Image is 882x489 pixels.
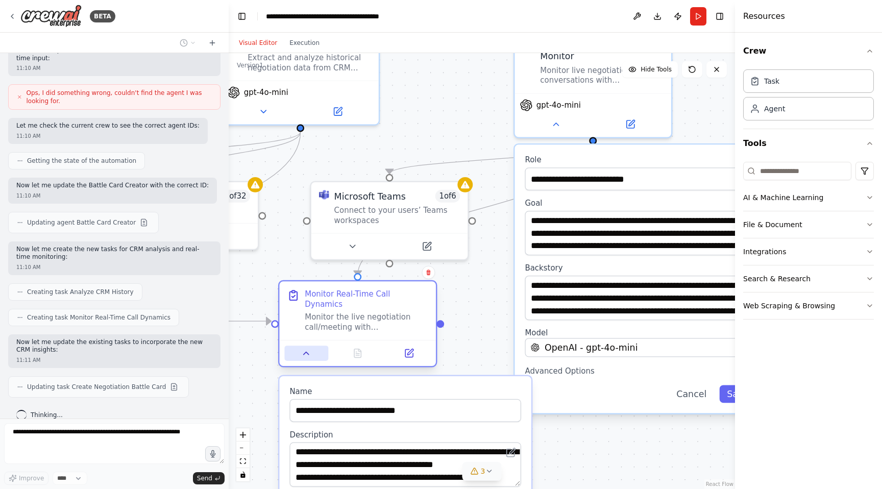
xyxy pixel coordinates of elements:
button: Hide right sidebar [713,9,727,23]
img: Microsoft Teams [319,190,329,200]
button: Cancel [669,385,714,403]
span: Updating task Create Negotiation Battle Card [27,383,166,391]
button: toggle interactivity [236,468,250,481]
button: Execution [283,37,326,49]
img: Logo [20,5,82,28]
button: Delete node [422,266,435,279]
button: Open in side panel [594,117,666,132]
button: Hide Tools [622,61,678,78]
span: Send [197,474,212,482]
div: Monitor the live negotiation call/meeting with {company_name} regarding the {deal_type}. Listen f... [305,312,428,332]
div: Monitor live negotiation conversations with {company_name} for the {deal_type}, capture key devel... [540,65,664,86]
div: Monitor Real-Time Call Dynamics [305,289,428,309]
button: Web Scraping & Browsing [743,292,874,319]
button: Open in side panel [181,229,253,244]
div: Microsoft TeamsMicrosoft Teams1of6Connect to your users’ Teams workspaces [310,181,469,260]
div: HubSpot2of32Sync records from HubSpot [100,181,259,250]
p: Now let me update the existing tasks to incorporate the new CRM insights: [16,338,212,354]
p: Let me check the current crew to see the correct agent IDs: [16,122,200,130]
div: 11:10 AM [16,192,209,200]
button: Click to speak your automation idea [205,446,220,461]
div: 11:10 AM [16,132,200,140]
span: Updating agent Battle Card Creator [27,218,136,227]
span: Getting the state of the automation [27,157,136,165]
g: Edge from 0c8e5a1e-e09e-4f98-bb4f-347384c020d5 to 70c2e3ac-fc5d-44ce-892f-0617e382284c [173,132,307,174]
button: Open in side panel [391,239,463,254]
div: Version 1 [237,61,263,69]
label: Backstory [525,263,756,273]
button: Start a new chat [204,37,220,49]
button: Visual Editor [233,37,283,49]
p: Now let me update the Battle Card Creator with the correct ID: [16,182,209,190]
h4: Resources [743,10,785,22]
p: Now let me update the Battle Card Creator to work with real-time input: [16,46,212,62]
span: Number of enabled actions [220,190,250,203]
button: Integrations [743,238,874,265]
label: Role [525,155,756,165]
div: 11:11 AM [16,356,212,364]
button: File & Document [743,211,874,238]
a: React Flow attribution [706,481,733,487]
button: Crew [743,37,874,65]
div: Task [764,76,779,86]
label: Description [289,430,521,440]
span: Thinking... [31,411,63,419]
button: Tools [743,129,874,158]
span: Ops, I did something wrong, couldn't find the agent I was looking for. [27,89,212,105]
button: Open in side panel [387,346,431,361]
p: Now let me create the new tasks for CRM analysis and real-time monitoring: [16,246,212,261]
div: BETA [90,10,115,22]
div: Extract and analyze historical negotiation data from CRM systems for {company_name}, identifying ... [248,53,371,73]
div: Sync records from HubSpot [124,205,250,215]
span: Improve [19,474,44,482]
span: Creating task Monitor Real-Time Call Dynamics [27,313,170,322]
button: Hide left sidebar [235,9,249,23]
button: Save [719,385,756,403]
label: Name [289,386,521,397]
button: Improve [4,472,48,485]
button: Advanced Options [525,365,756,378]
div: Extract and analyze historical negotiation data from CRM systems for {company_name}, identifying ... [221,28,380,126]
button: Open in side panel [302,104,374,119]
div: 11:10 AM [16,64,212,72]
div: Agent [764,104,785,114]
div: Real-Time Negotiation MonitorMonitor live negotiation conversations with {company_name} for the {... [513,28,673,138]
div: Real-Time Negotiation Monitor [540,37,664,63]
div: Tools [743,158,874,328]
div: Crew [743,65,874,129]
span: 3 [481,466,485,476]
button: zoom in [236,428,250,442]
div: Connect to your users’ Teams workspaces [334,205,460,226]
g: Edge from 8ae46913-88ec-4519-9039-78ac27ba1d13 to 58c88e4e-1727-4c15-a292-26fcb8380343 [222,315,271,328]
button: Send [193,472,225,484]
button: Switch to previous chat [176,37,200,49]
button: Search & Research [743,265,874,292]
div: React Flow controls [236,428,250,481]
label: Goal [525,198,756,208]
span: gpt-4o-mini [244,87,288,97]
span: OpenAI - gpt-4o-mini [545,341,638,354]
button: fit view [236,455,250,468]
label: Model [525,328,756,338]
g: Edge from b6a5a8a4-d5a2-4465-9188-557882f21b1f to 58c88e4e-1727-4c15-a292-26fcb8380343 [351,144,599,276]
button: No output available [331,346,385,361]
g: Edge from b6a5a8a4-d5a2-4465-9188-557882f21b1f to 50ced523-b002-4918-a5e3-b15d6f7c0931 [383,144,600,174]
div: Microsoft Teams [334,190,406,203]
span: gpt-4o-mini [536,100,581,110]
span: Hide Tools [641,65,672,74]
span: Number of enabled actions [435,190,460,203]
span: Advanced Options [525,366,594,376]
button: zoom out [236,442,250,455]
div: Monitor Real-Time Call DynamicsMonitor the live negotiation call/meeting with {company_name} rega... [278,283,437,370]
button: 3 [462,462,502,481]
div: 11:10 AM [16,263,212,271]
span: Creating task Analyze CRM History [27,288,134,296]
button: OpenAI - gpt-4o-mini [525,338,756,357]
nav: breadcrumb [266,11,381,21]
button: AI & Machine Learning [743,184,874,211]
button: Open in editor [503,445,519,460]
